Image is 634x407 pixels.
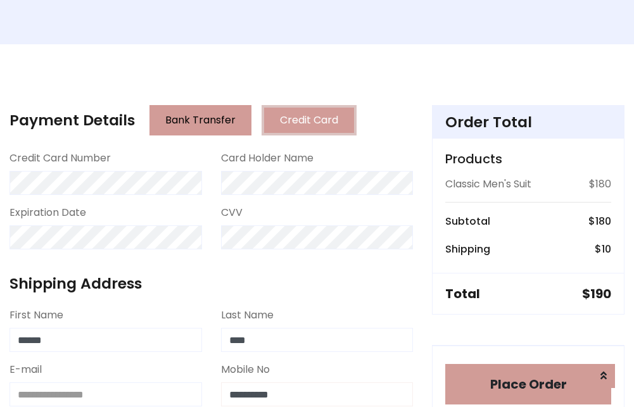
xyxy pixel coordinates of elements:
[221,151,314,166] label: Card Holder Name
[595,243,611,255] h6: $
[10,151,111,166] label: Credit Card Number
[10,111,135,129] h4: Payment Details
[445,177,531,192] p: Classic Men's Suit
[602,242,611,256] span: 10
[595,214,611,229] span: 180
[582,286,611,301] h5: $
[10,308,63,323] label: First Name
[221,308,274,323] label: Last Name
[10,362,42,377] label: E-mail
[588,215,611,227] h6: $
[589,177,611,192] p: $180
[445,286,480,301] h5: Total
[445,243,490,255] h6: Shipping
[149,105,251,135] button: Bank Transfer
[262,105,357,135] button: Credit Card
[590,285,611,303] span: 190
[221,362,270,377] label: Mobile No
[10,275,413,292] h4: Shipping Address
[445,151,611,166] h5: Products
[10,205,86,220] label: Expiration Date
[445,215,490,227] h6: Subtotal
[445,113,611,131] h4: Order Total
[221,205,243,220] label: CVV
[445,364,611,404] button: Place Order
